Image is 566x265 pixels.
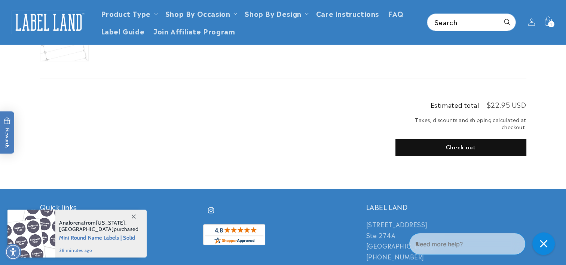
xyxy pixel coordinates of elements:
img: Label Land [11,10,86,34]
p: $22.95 USD [487,101,526,108]
span: Care instructions [316,9,379,18]
h2: Estimated total [431,102,479,108]
span: Mini Round Name Labels | Solid [59,232,139,242]
h2: LABEL LAND [366,202,526,211]
a: FAQ [383,4,408,22]
summary: Shop By Design [240,4,311,22]
small: Taxes, discounts and shipping calculated at checkout. [395,116,526,131]
span: Analorena [59,219,84,226]
span: [GEOGRAPHIC_DATA] [59,226,114,232]
button: Search [499,14,515,30]
div: Accessibility Menu [5,244,21,260]
a: Care instructions [312,4,383,22]
iframe: Gorgias Floating Chat [409,230,559,258]
summary: Product Type [97,4,161,22]
span: Shop By Occasion [165,9,230,18]
span: Rewards [4,118,11,149]
a: Label Guide [97,22,149,40]
a: Shop By Design [245,8,301,18]
span: from , purchased [59,220,139,232]
span: 28 minutes ago [59,247,139,254]
button: Check out [395,139,526,156]
summary: Shop By Occasion [161,4,241,22]
a: shopperapproved.com [203,224,265,248]
a: Join Affiliate Program [149,22,239,40]
h2: Quick links [40,202,200,211]
a: Product Type [101,8,151,18]
span: [US_STATE] [96,219,125,226]
span: Join Affiliate Program [153,27,235,35]
a: Label Land [9,8,89,37]
span: FAQ [388,9,404,18]
span: Label Guide [101,27,145,35]
span: 1 [550,21,552,27]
